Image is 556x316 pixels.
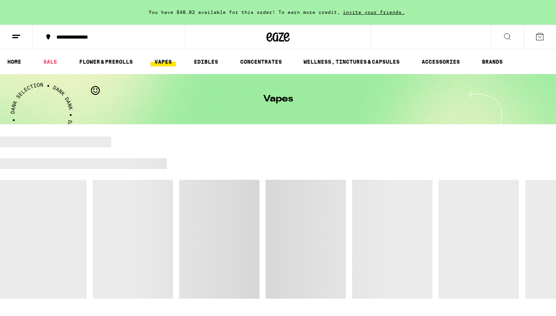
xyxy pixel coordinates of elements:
[75,57,137,66] a: FLOWER & PREROLLS
[151,57,176,66] a: VAPES
[39,57,61,66] a: SALE
[3,57,25,66] a: HOME
[263,95,293,104] h1: Vapes
[340,10,407,15] span: invite your friends.
[300,57,403,66] a: WELLNESS, TINCTURES & CAPSULES
[190,57,222,66] a: EDIBLES
[236,57,286,66] a: CONCENTRATES
[418,57,464,66] a: ACCESSORIES
[149,10,340,15] span: You have $48.82 available for this order! To earn more credit,
[478,57,507,66] button: BRANDS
